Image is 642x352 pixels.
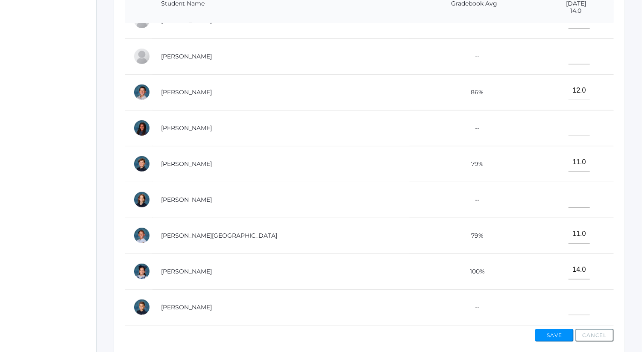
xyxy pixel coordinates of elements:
[410,218,538,253] td: 79%
[410,253,538,289] td: 100%
[133,227,150,244] div: Preston Veenendaal
[133,119,150,137] div: Norah Hosking
[575,329,614,342] button: Cancel
[161,268,212,275] a: [PERSON_NAME]
[133,155,150,172] div: Asher Pedersen
[161,52,212,60] a: [PERSON_NAME]
[133,48,150,65] div: Eli Henry
[410,38,538,74] td: --
[161,160,212,168] a: [PERSON_NAME]
[161,124,212,132] a: [PERSON_NAME]
[410,146,538,182] td: 79%
[535,329,574,342] button: Save
[161,232,277,239] a: [PERSON_NAME][GEOGRAPHIC_DATA]
[161,196,212,204] a: [PERSON_NAME]
[161,303,212,311] a: [PERSON_NAME]
[547,7,605,15] span: 14.0
[133,191,150,208] div: Nathaniel Torok
[410,289,538,325] td: --
[133,84,150,101] div: Levi Herrera
[410,110,538,146] td: --
[161,88,212,96] a: [PERSON_NAME]
[410,182,538,218] td: --
[410,74,538,110] td: 86%
[133,263,150,280] div: Annabelle Yepiskoposyan
[133,299,150,316] div: Brayden Zacharia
